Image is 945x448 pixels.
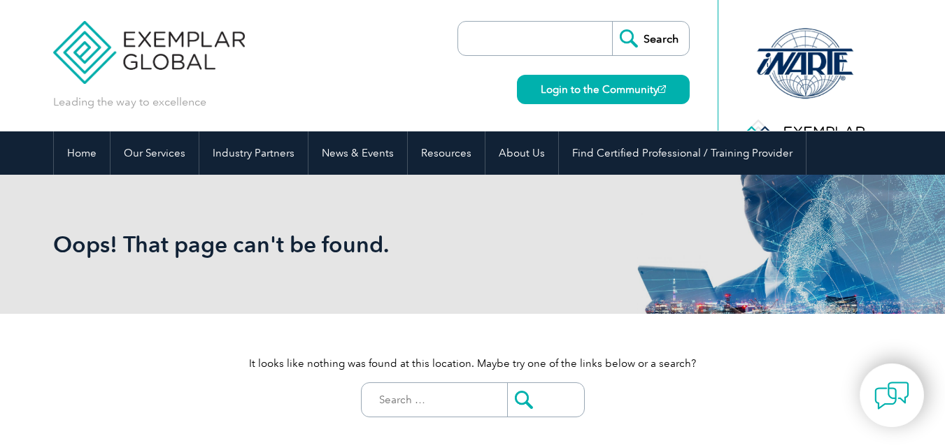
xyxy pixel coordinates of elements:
[53,356,893,371] p: It looks like nothing was found at this location. Maybe try one of the links below or a search?
[308,131,407,175] a: News & Events
[517,75,690,104] a: Login to the Community
[53,231,590,258] h1: Oops! That page can't be found.
[111,131,199,175] a: Our Services
[559,131,806,175] a: Find Certified Professional / Training Provider
[408,131,485,175] a: Resources
[485,131,558,175] a: About Us
[612,22,689,55] input: Search
[54,131,110,175] a: Home
[199,131,308,175] a: Industry Partners
[658,85,666,93] img: open_square.png
[874,378,909,413] img: contact-chat.png
[53,94,206,110] p: Leading the way to excellence
[507,383,584,417] input: Submit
